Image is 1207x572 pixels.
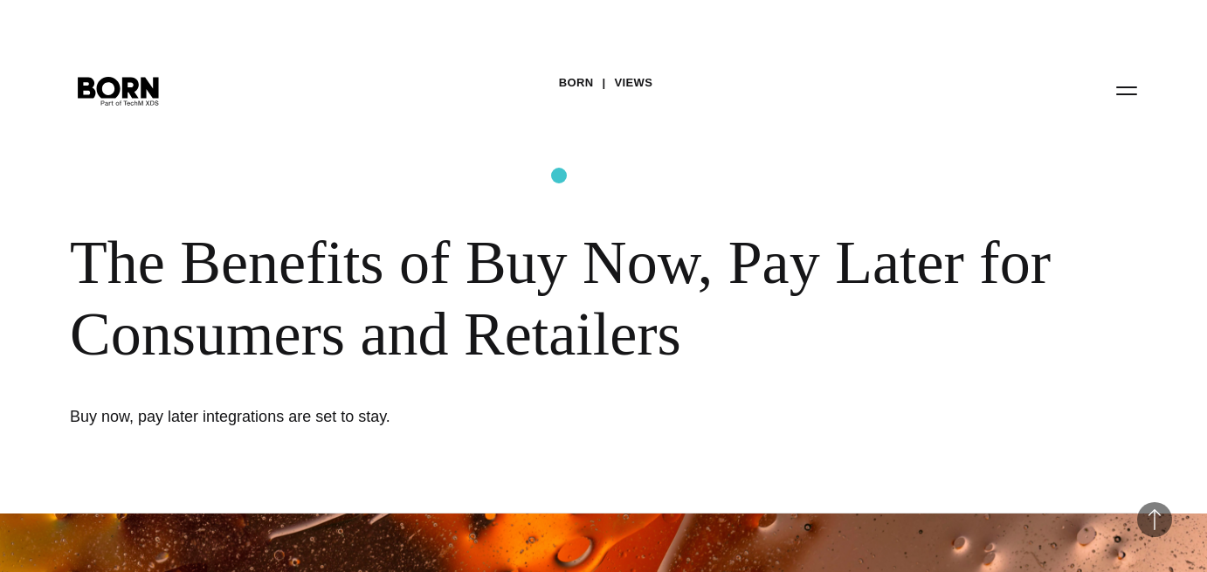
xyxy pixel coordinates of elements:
h1: Buy now, pay later integrations are set to stay. [70,404,594,429]
a: BORN [559,70,594,96]
button: Open [1106,72,1148,108]
div: The Benefits of Buy Now, Pay Later for Consumers and Retailers [70,227,1066,369]
button: Back to Top [1137,502,1172,537]
a: Views [614,70,652,96]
